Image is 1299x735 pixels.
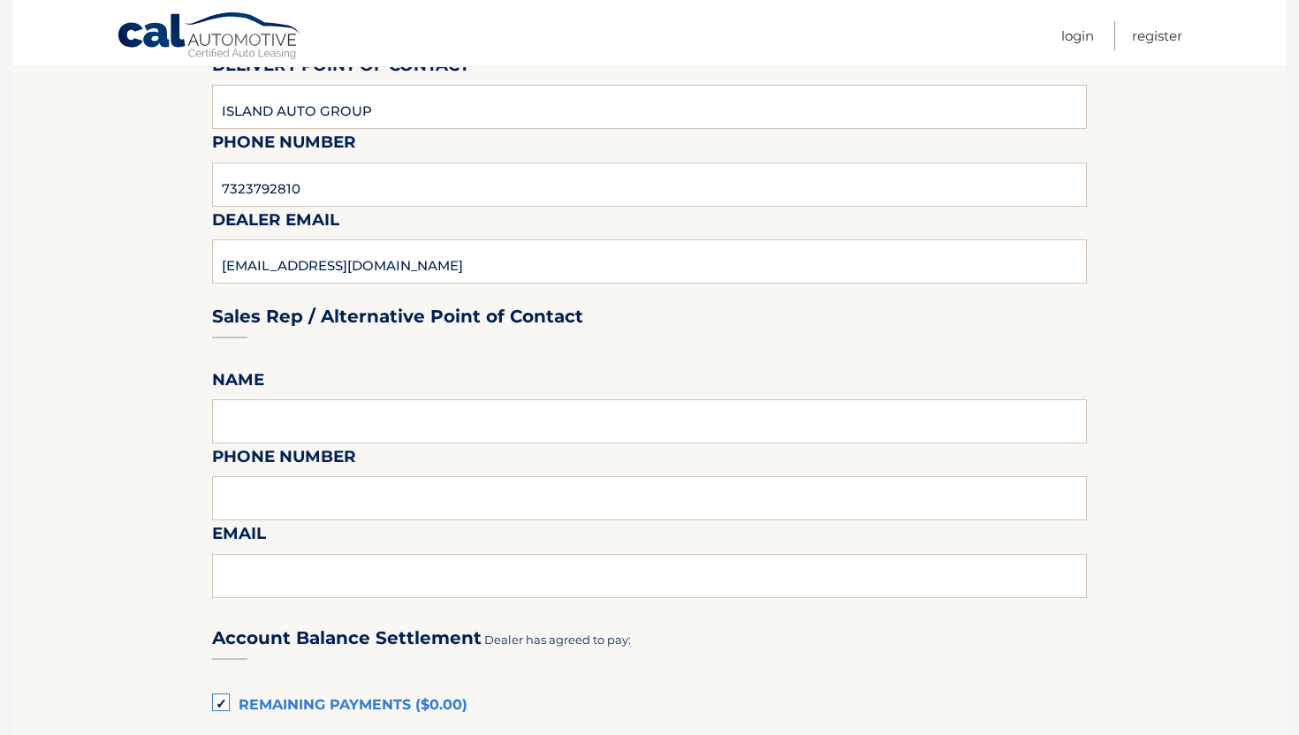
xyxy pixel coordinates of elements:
[212,627,482,649] h3: Account Balance Settlement
[212,688,1087,724] label: Remaining Payments ($0.00)
[212,129,356,162] label: Phone Number
[212,207,339,239] label: Dealer Email
[212,52,469,85] label: Delivery Point of Contact
[117,11,302,63] a: Cal Automotive
[212,520,266,553] label: Email
[1132,21,1182,50] a: Register
[1061,21,1094,50] a: Login
[212,443,356,476] label: Phone Number
[212,306,583,328] h3: Sales Rep / Alternative Point of Contact
[212,367,264,399] label: Name
[484,633,631,647] span: Dealer has agreed to pay:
